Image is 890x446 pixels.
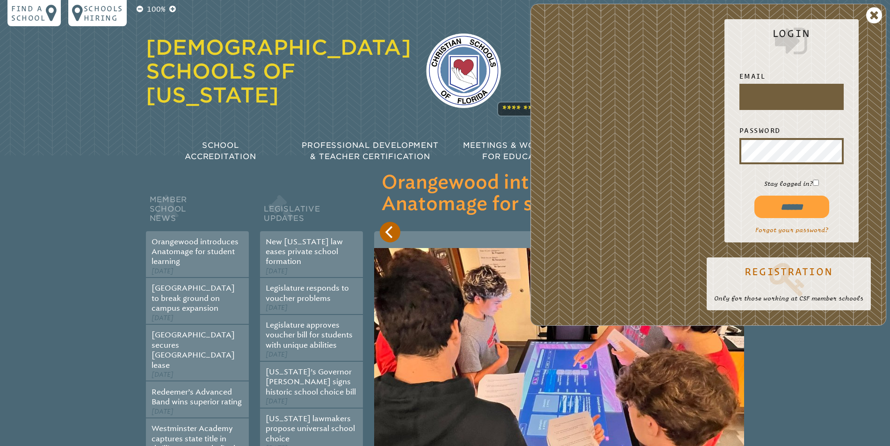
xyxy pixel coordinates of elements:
span: [DATE] [266,304,288,312]
a: Orangewood introduces Anatomage for student learning [152,237,239,266]
span: [DATE] [266,351,288,358]
p: Only for those working at CSF member schools [714,294,863,303]
p: Stay logged in? [732,179,851,188]
a: Legislature responds to voucher problems [266,284,349,302]
span: [DATE] [152,408,174,416]
a: [GEOGRAPHIC_DATA] secures [GEOGRAPHIC_DATA] lease [152,330,235,369]
span: [DATE] [152,371,174,379]
span: [DATE] [266,267,288,275]
a: Redeemer’s Advanced Band wins superior rating [152,388,242,406]
span: [DATE] [266,397,288,405]
label: Password [739,125,844,136]
h2: Login [732,28,851,59]
h2: Legislative Updates [260,193,363,231]
span: [DATE] [152,314,174,322]
label: Email [739,71,844,82]
p: Schools Hiring [84,4,123,22]
p: 100% [145,4,167,15]
p: The agency that [US_STATE]’s [DEMOGRAPHIC_DATA] schools rely on for best practices in accreditati... [516,39,745,114]
a: [US_STATE] lawmakers propose universal school choice [266,414,355,443]
a: Forgot your password? [755,227,828,234]
a: New [US_STATE] law eases private school formation [266,237,343,266]
h2: Member School News [146,193,249,231]
span: Professional Development & Teacher Certification [302,141,438,161]
button: Previous [380,222,400,242]
span: [DATE] [152,267,174,275]
a: [GEOGRAPHIC_DATA] to break ground on campus expansion [152,284,235,313]
a: [DEMOGRAPHIC_DATA] Schools of [US_STATE] [146,35,411,107]
a: Legislature approves voucher bill for students with unique abilities [266,321,353,350]
a: [US_STATE]’s Governor [PERSON_NAME] signs historic school choice bill [266,367,356,396]
span: Meetings & Workshops for Educators [463,141,577,161]
img: csf-logo-web-colors.png [426,33,501,108]
p: Find a school [11,4,46,22]
a: Registration [714,260,863,298]
h3: Orangewood introduces Anatomage for student learning [382,172,737,215]
span: School Accreditation [185,141,256,161]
